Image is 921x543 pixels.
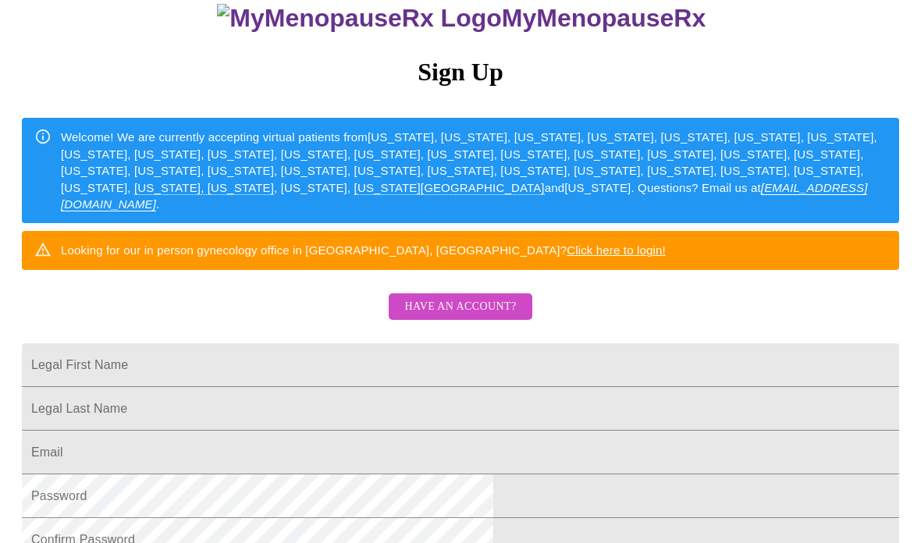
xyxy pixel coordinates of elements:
[385,311,535,324] a: Have an account?
[217,4,501,33] img: MyMenopauseRx Logo
[567,243,666,257] a: Click here to login!
[61,236,666,264] div: Looking for our in person gynecology office in [GEOGRAPHIC_DATA], [GEOGRAPHIC_DATA]?
[389,293,532,321] button: Have an account?
[24,4,900,33] h3: MyMenopauseRx
[61,122,887,218] div: Welcome! We are currently accepting virtual patients from [US_STATE], [US_STATE], [US_STATE], [US...
[404,297,516,317] span: Have an account?
[22,58,899,87] h3: Sign Up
